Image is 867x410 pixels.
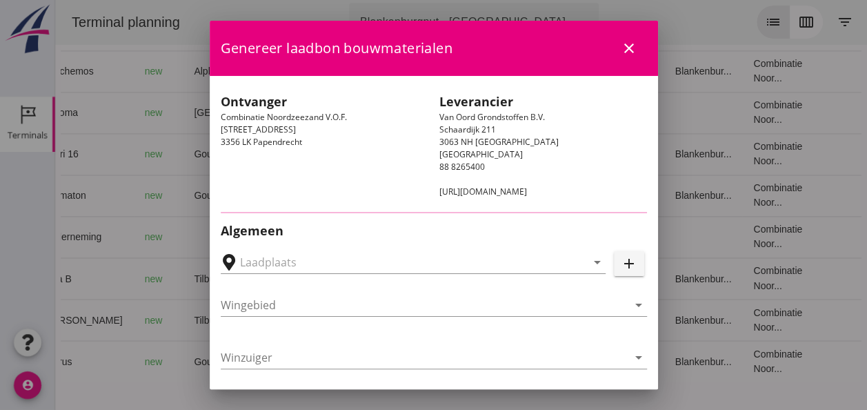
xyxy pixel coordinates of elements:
[609,340,688,382] td: Blankenbur...
[6,12,136,32] div: Terminal planning
[609,257,688,299] td: Blankenbur...
[79,92,128,133] td: new
[139,354,255,369] div: Gouda
[630,349,647,366] i: arrow_drop_down
[435,216,504,257] td: Ontzilt oph.zan...
[435,133,504,175] td: Ontzilt oph.zan...
[139,106,255,120] div: [GEOGRAPHIC_DATA]
[504,50,609,92] td: 18
[139,313,255,327] div: Tilburg
[173,191,183,200] i: directions_boat
[173,149,183,159] i: directions_boat
[687,299,773,340] td: Combinatie Noor...
[317,109,328,117] small: m3
[609,133,688,175] td: Blankenbur...
[621,40,637,57] i: close
[290,92,366,133] td: 994
[79,340,128,382] td: new
[435,257,504,299] td: Filling sand
[173,356,183,366] i: directions_boat
[290,216,366,257] td: 1231
[504,175,609,216] td: 18
[317,316,328,324] small: m3
[519,14,535,30] i: arrow_drop_down
[221,346,628,369] input: Winzuiger
[434,87,652,204] div: Van Oord Grondstoffen B.V. Schaardijk 211 3063 NH [GEOGRAPHIC_DATA] [GEOGRAPHIC_DATA] 88 8265400 ...
[79,133,128,175] td: new
[435,92,504,133] td: Filling sand
[290,175,366,216] td: 672
[221,294,628,316] input: Wingebied
[609,50,688,92] td: Blankenbur...
[687,50,773,92] td: Combinatie Noor...
[687,133,773,175] td: Combinatie Noor...
[781,14,798,30] i: filter_list
[139,271,255,286] div: Tilburg
[139,147,255,162] div: Gouda
[79,175,128,216] td: new
[504,133,609,175] td: 18
[687,175,773,216] td: Combinatie Noor...
[504,257,609,299] td: 18
[609,175,688,216] td: Blankenbur...
[317,68,328,76] small: m3
[504,340,609,382] td: 18
[504,216,609,257] td: 18
[589,254,606,271] i: arrow_drop_down
[290,133,366,175] td: 1298
[710,14,726,30] i: list
[240,251,567,273] input: Laadplaats
[435,175,504,216] td: Ontzilt oph.zan...
[323,233,334,242] small: m3
[435,299,504,340] td: Filling sand
[174,273,183,283] i: directions_boat
[687,257,773,299] td: Combinatie Noor...
[504,299,609,340] td: 18
[174,315,183,324] i: directions_boat
[439,92,647,111] h2: Leverancier
[221,222,647,240] h2: Algemeen
[630,297,647,313] i: arrow_drop_down
[245,108,255,117] i: directions_boat
[210,21,658,76] div: Genereer laadbon bouwmaterialen
[290,257,366,299] td: 541
[317,358,328,366] small: m3
[323,150,334,159] small: m3
[290,50,366,92] td: 387
[687,92,773,133] td: Combinatie Noor...
[317,275,328,283] small: m3
[290,299,366,340] td: 396
[79,50,128,92] td: new
[317,192,328,200] small: m3
[290,340,366,382] td: 999
[305,14,510,30] div: Blankenburgput - [GEOGRAPHIC_DATA]
[609,299,688,340] td: Blankenbur...
[621,255,637,272] i: add
[139,64,255,79] div: Alphen aan den Rijn
[79,216,128,257] td: new
[743,14,759,30] i: calendar_view_week
[435,50,504,92] td: Filling sand
[221,92,428,111] h2: Ontvanger
[139,188,255,203] div: Gouda
[79,257,128,299] td: new
[687,216,773,257] td: Combinatie Noor...
[79,299,128,340] td: new
[504,92,609,133] td: 18
[231,66,241,76] i: directions_boat
[687,340,773,382] td: Combinatie Noor...
[215,87,434,204] div: Combinatie Noordzeezand V.O.F. [STREET_ADDRESS] 3356 LK Papendrecht
[435,340,504,382] td: Ontzilt oph.zan...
